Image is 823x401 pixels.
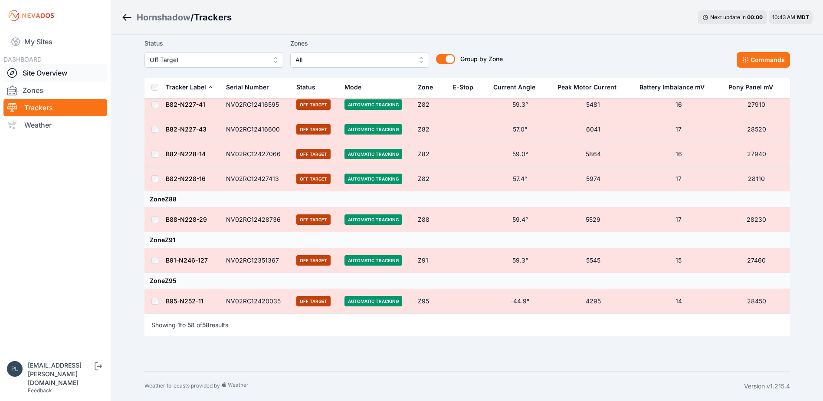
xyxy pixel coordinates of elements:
td: Z95 [413,289,448,314]
span: Off Target [296,214,331,225]
h3: Trackers [194,11,232,23]
a: B88-N228-29 [166,216,207,223]
a: B91-N246-127 [166,256,208,264]
a: Feedback [28,387,52,394]
span: Off Target [296,296,331,306]
a: Trackers [3,99,107,116]
td: Z88 [413,207,448,232]
td: 59.3° [488,248,552,273]
span: Automatic Tracking [344,174,402,184]
td: 28230 [723,207,790,232]
span: MDT [797,14,809,20]
span: Off Target [296,255,331,266]
button: Pony Panel mV [728,77,780,98]
td: 5864 [552,142,634,167]
span: All [295,55,412,65]
td: NV02RC12427413 [221,167,292,191]
button: Off Target [144,52,283,68]
div: Zone [418,83,433,92]
div: Current Angle [493,83,535,92]
label: Status [144,38,283,49]
a: Zones [3,82,107,99]
td: NV02RC12416600 [221,117,292,142]
span: Automatic Tracking [344,124,402,135]
a: B82-N227-41 [166,101,205,108]
td: 28450 [723,289,790,314]
td: Z82 [413,142,448,167]
td: 5481 [552,92,634,117]
td: 17 [634,117,723,142]
div: Status [296,83,315,92]
td: NV02RC12416595 [221,92,292,117]
td: NV02RC12420035 [221,289,292,314]
button: Current Angle [493,77,542,98]
td: 59.0° [488,142,552,167]
td: 16 [634,142,723,167]
button: Battery Imbalance mV [639,77,712,98]
a: Site Overview [3,64,107,82]
div: Pony Panel mV [728,83,773,92]
span: Automatic Tracking [344,214,402,225]
span: / [190,11,194,23]
td: 17 [634,167,723,191]
td: 28110 [723,167,790,191]
td: 5545 [552,248,634,273]
span: 58 [187,321,195,329]
div: [EMAIL_ADDRESS][PERSON_NAME][DOMAIN_NAME] [28,361,93,387]
td: Zone Z91 [144,232,790,248]
td: 27460 [723,248,790,273]
img: plsmith@sundt.com [7,361,23,377]
div: 00 : 00 [747,14,763,21]
span: 58 [202,321,210,329]
td: NV02RC12428736 [221,207,292,232]
span: Automatic Tracking [344,99,402,110]
td: 57.0° [488,117,552,142]
div: Mode [344,83,361,92]
div: Serial Number [226,83,269,92]
td: NV02RC12351367 [221,248,292,273]
span: Off Target [150,55,266,65]
td: Z82 [413,167,448,191]
span: Automatic Tracking [344,255,402,266]
button: Serial Number [226,77,276,98]
td: -44.9° [488,289,552,314]
div: Version v1.215.4 [744,382,790,391]
button: Mode [344,77,368,98]
td: 16 [634,92,723,117]
a: Weather [3,116,107,134]
span: Off Target [296,99,331,110]
td: 28520 [723,117,790,142]
button: Peak Motor Current [557,77,623,98]
span: 1 [177,321,180,329]
button: All [290,52,429,68]
a: B82-N228-16 [166,175,206,182]
td: 27910 [723,92,790,117]
div: Weather forecasts provided by [144,382,744,391]
div: Battery Imbalance mV [639,83,705,92]
td: 59.4° [488,207,552,232]
a: B82-N227-43 [166,125,207,133]
button: Zone [418,77,440,98]
td: Z91 [413,248,448,273]
nav: Breadcrumb [121,6,232,29]
td: Zone Z95 [144,273,790,289]
a: Hornshadow [137,11,190,23]
span: Group by Zone [460,55,503,62]
td: 14 [634,289,723,314]
div: Tracker Label [166,83,206,92]
span: Automatic Tracking [344,149,402,159]
span: DASHBOARD [3,56,42,63]
td: NV02RC12427066 [221,142,292,167]
span: 10:43 AM [772,14,795,20]
td: 15 [634,248,723,273]
td: 4295 [552,289,634,314]
td: Z82 [413,117,448,142]
span: Next update in [710,14,746,20]
td: 5529 [552,207,634,232]
label: Zones [290,38,429,49]
td: Zone Z88 [144,191,790,207]
span: Off Target [296,149,331,159]
td: 5974 [552,167,634,191]
td: 6041 [552,117,634,142]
